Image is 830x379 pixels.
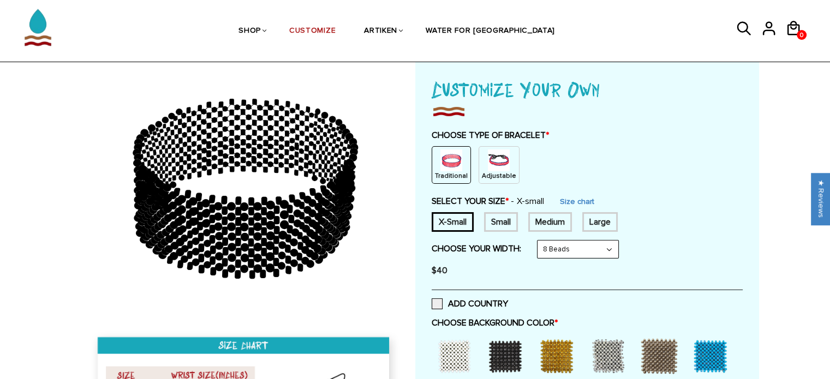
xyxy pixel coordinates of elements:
[432,212,474,232] div: 6 inches
[488,149,510,171] img: string.PNG
[238,3,261,59] a: SHOP
[637,334,686,377] div: Grey
[586,334,635,377] div: Silver
[289,3,336,59] a: CUSTOMIZE
[426,3,555,59] a: WATER FOR [GEOGRAPHIC_DATA]
[582,212,618,232] div: 8 inches
[688,334,737,377] div: Sky Blue
[432,74,743,104] h1: Customize Your Own
[482,171,516,181] p: Adjustable
[432,317,743,328] label: CHOOSE BACKGROUND COLOR
[432,298,508,309] label: ADD COUNTRY
[440,149,462,171] img: non-string.png
[811,173,830,225] div: Click to open Judge.me floating reviews tab
[432,243,521,254] label: CHOOSE YOUR WIDTH:
[432,265,447,276] span: $40
[511,196,544,207] span: X-small
[432,196,544,207] label: SELECT YOUR SIZE
[534,334,583,377] div: Gold
[528,212,572,232] div: 7.5 inches
[432,334,481,377] div: White
[560,197,594,206] a: Size chart
[432,104,465,119] img: imgboder_100x.png
[432,146,471,184] div: Non String
[797,30,807,40] a: 0
[484,212,518,232] div: 7 inches
[435,171,468,181] p: Traditional
[483,334,532,377] div: Black
[479,146,520,184] div: String
[364,3,397,59] a: ARTIKEN
[432,130,743,141] label: CHOOSE TYPE OF BRACELET
[797,28,807,42] span: 0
